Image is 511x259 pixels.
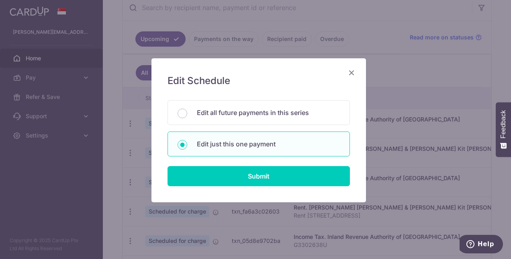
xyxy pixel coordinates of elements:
[197,139,340,149] p: Edit just this one payment
[168,74,350,87] h5: Edit Schedule
[500,110,507,138] span: Feedback
[168,166,350,186] input: Submit
[496,102,511,157] button: Feedback - Show survey
[197,108,340,117] p: Edit all future payments in this series
[347,68,356,78] button: Close
[460,235,503,255] iframe: Opens a widget where you can find more information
